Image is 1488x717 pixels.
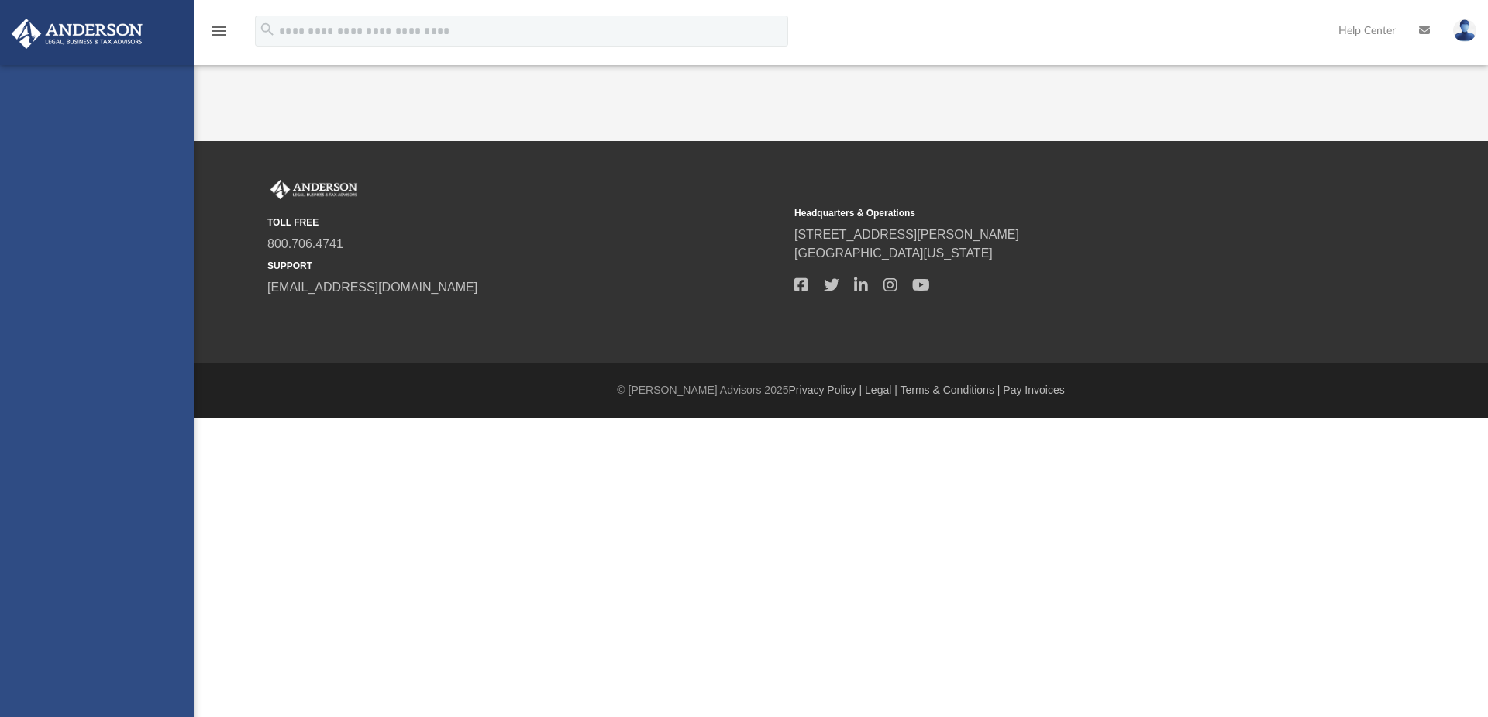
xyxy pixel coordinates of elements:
i: search [259,21,276,38]
img: Anderson Advisors Platinum Portal [7,19,147,49]
div: © [PERSON_NAME] Advisors 2025 [194,382,1488,398]
a: Privacy Policy | [789,384,863,396]
a: Terms & Conditions | [901,384,1001,396]
a: Legal | [865,384,897,396]
a: [STREET_ADDRESS][PERSON_NAME] [794,228,1019,241]
a: 800.706.4741 [267,237,343,250]
a: [GEOGRAPHIC_DATA][US_STATE] [794,246,993,260]
small: Headquarters & Operations [794,206,1311,220]
a: Pay Invoices [1003,384,1064,396]
a: menu [209,29,228,40]
a: [EMAIL_ADDRESS][DOMAIN_NAME] [267,281,477,294]
img: User Pic [1453,19,1476,42]
i: menu [209,22,228,40]
img: Anderson Advisors Platinum Portal [267,180,360,200]
small: TOLL FREE [267,215,784,229]
small: SUPPORT [267,259,784,273]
